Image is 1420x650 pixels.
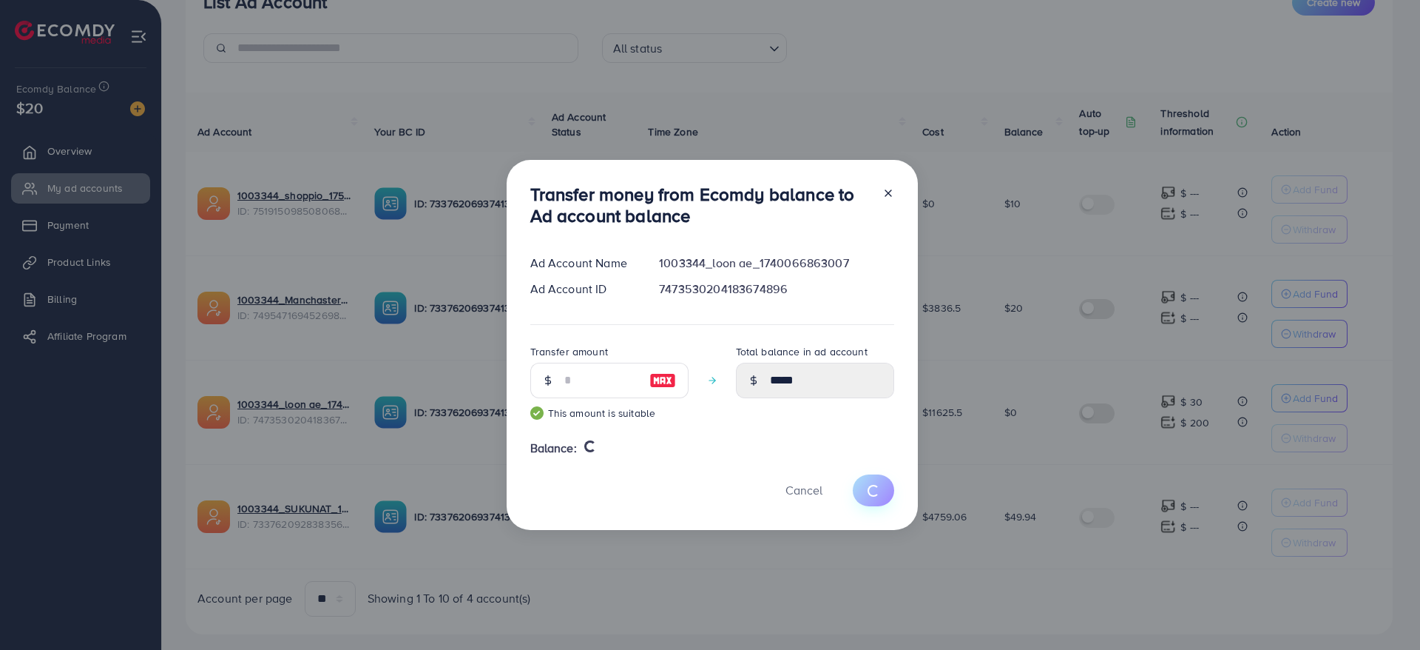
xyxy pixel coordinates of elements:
label: Total balance in ad account [736,344,868,359]
iframe: Chat [1357,583,1409,639]
img: guide [530,406,544,420]
div: 1003344_loon ae_1740066863007 [647,255,905,272]
button: Cancel [767,475,841,506]
small: This amount is suitable [530,406,689,421]
h3: Transfer money from Ecomdy balance to Ad account balance [530,184,870,227]
div: 7473530204183674896 [647,281,905,298]
div: Ad Account ID [518,281,648,298]
div: Ad Account Name [518,255,648,272]
span: Cancel [785,482,822,498]
label: Transfer amount [530,344,608,359]
span: Balance: [530,440,577,457]
img: image [649,372,676,389]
